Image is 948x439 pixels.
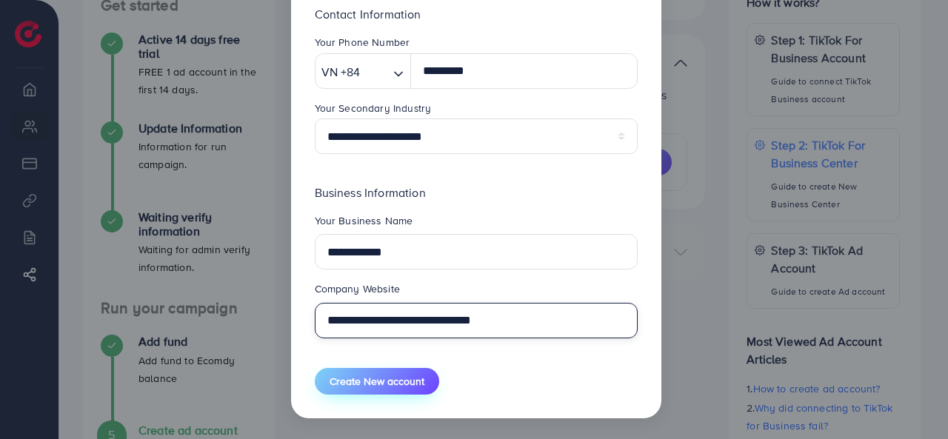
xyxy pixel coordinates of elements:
[315,53,412,89] div: Search for option
[321,61,338,83] span: VN
[885,372,937,428] iframe: Chat
[341,61,360,83] span: +84
[315,213,638,234] legend: Your Business Name
[364,61,387,84] input: Search for option
[315,281,638,302] legend: Company Website
[315,5,638,23] p: Contact Information
[330,374,424,389] span: Create New account
[315,35,410,50] label: Your Phone Number
[315,101,432,115] label: Your Secondary Industry
[315,184,638,201] p: Business Information
[315,368,439,395] button: Create New account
